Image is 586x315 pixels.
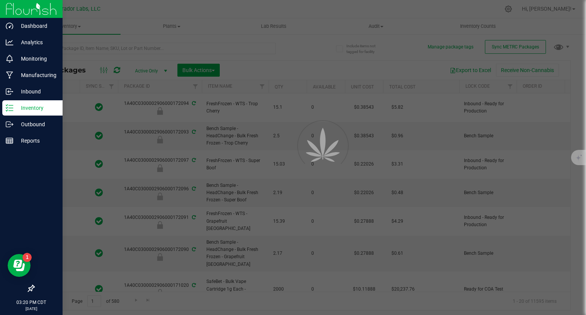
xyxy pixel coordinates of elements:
p: Outbound [13,120,59,129]
p: [DATE] [3,306,59,312]
iframe: Resource center [8,254,31,277]
p: Manufacturing [13,71,59,80]
inline-svg: Analytics [6,39,13,46]
p: Reports [13,136,59,145]
inline-svg: Manufacturing [6,71,13,79]
iframe: Resource center unread badge [23,253,32,262]
p: Dashboard [13,21,59,31]
inline-svg: Inbound [6,88,13,95]
p: Inventory [13,103,59,112]
inline-svg: Inventory [6,104,13,112]
p: Inbound [13,87,59,96]
inline-svg: Reports [6,137,13,145]
p: 03:20 PM CDT [3,299,59,306]
p: Analytics [13,38,59,47]
inline-svg: Outbound [6,121,13,128]
inline-svg: Monitoring [6,55,13,63]
inline-svg: Dashboard [6,22,13,30]
p: Monitoring [13,54,59,63]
